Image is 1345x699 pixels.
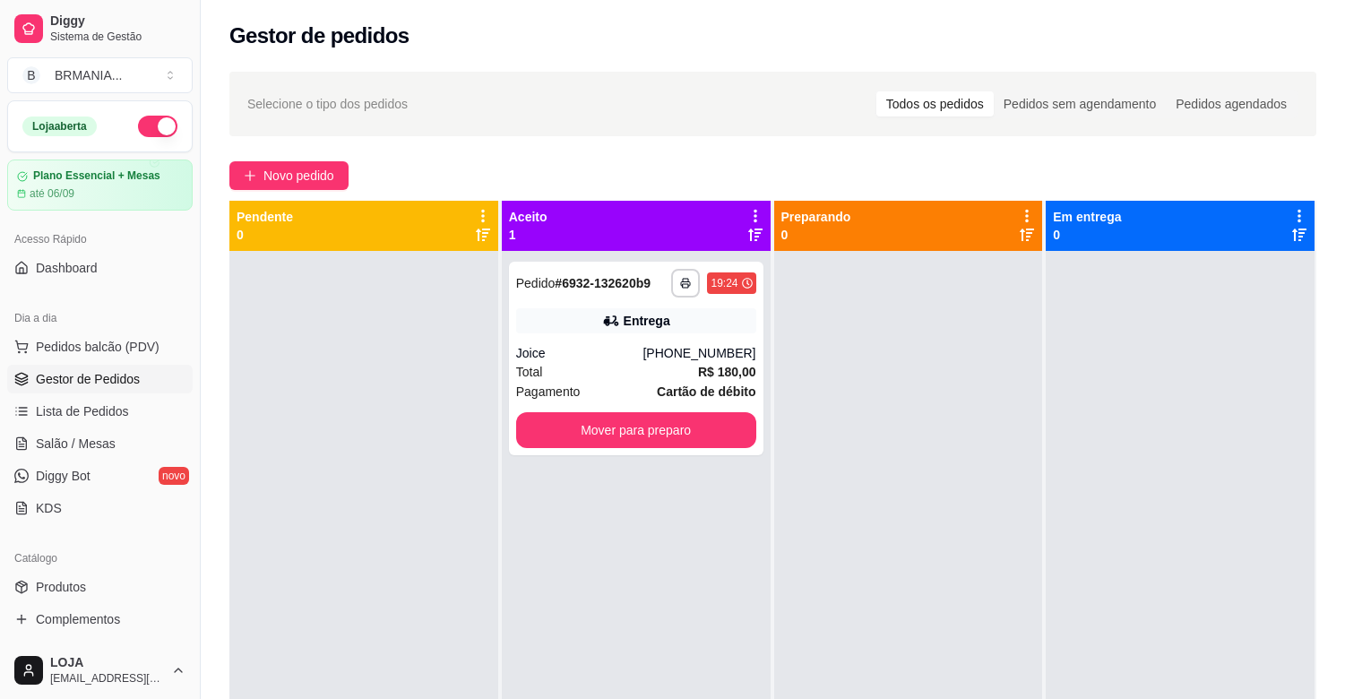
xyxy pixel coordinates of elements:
[698,365,756,379] strong: R$ 180,00
[22,116,97,136] div: Loja aberta
[7,544,193,573] div: Catálogo
[36,402,129,420] span: Lista de Pedidos
[7,7,193,50] a: DiggySistema de Gestão
[994,91,1166,116] div: Pedidos sem agendamento
[516,276,556,290] span: Pedido
[247,94,408,114] span: Selecione o tipo dos pedidos
[1053,226,1121,244] p: 0
[244,169,256,182] span: plus
[1166,91,1297,116] div: Pedidos agendados
[36,435,116,453] span: Salão / Mesas
[7,494,193,522] a: KDS
[36,578,86,596] span: Produtos
[7,365,193,393] a: Gestor de Pedidos
[781,226,851,244] p: 0
[36,338,160,356] span: Pedidos balcão (PDV)
[516,362,543,382] span: Total
[36,467,91,485] span: Diggy Bot
[7,332,193,361] button: Pedidos balcão (PDV)
[138,116,177,137] button: Alterar Status
[1053,208,1121,226] p: Em entrega
[7,397,193,426] a: Lista de Pedidos
[7,57,193,93] button: Select a team
[555,276,651,290] strong: # 6932-132620b9
[237,226,293,244] p: 0
[516,382,581,401] span: Pagamento
[30,186,74,201] article: até 06/09
[516,412,756,448] button: Mover para preparo
[36,499,62,517] span: KDS
[36,259,98,277] span: Dashboard
[263,166,334,186] span: Novo pedido
[22,66,40,84] span: B
[50,13,185,30] span: Diggy
[55,66,122,84] div: BRMANIA ...
[7,429,193,458] a: Salão / Mesas
[7,254,193,282] a: Dashboard
[876,91,994,116] div: Todos os pedidos
[50,655,164,671] span: LOJA
[624,312,670,330] div: Entrega
[7,649,193,692] button: LOJA[EMAIL_ADDRESS][DOMAIN_NAME]
[36,370,140,388] span: Gestor de Pedidos
[7,605,193,634] a: Complementos
[50,30,185,44] span: Sistema de Gestão
[237,208,293,226] p: Pendente
[7,304,193,332] div: Dia a dia
[509,226,547,244] p: 1
[642,344,755,362] div: [PHONE_NUMBER]
[7,462,193,490] a: Diggy Botnovo
[516,344,643,362] div: Joice
[781,208,851,226] p: Preparando
[711,276,737,290] div: 19:24
[509,208,547,226] p: Aceito
[36,610,120,628] span: Complementos
[657,384,755,399] strong: Cartão de débito
[7,160,193,211] a: Plano Essencial + Mesasaté 06/09
[7,573,193,601] a: Produtos
[229,161,349,190] button: Novo pedido
[33,169,160,183] article: Plano Essencial + Mesas
[229,22,410,50] h2: Gestor de pedidos
[50,671,164,686] span: [EMAIL_ADDRESS][DOMAIN_NAME]
[7,225,193,254] div: Acesso Rápido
